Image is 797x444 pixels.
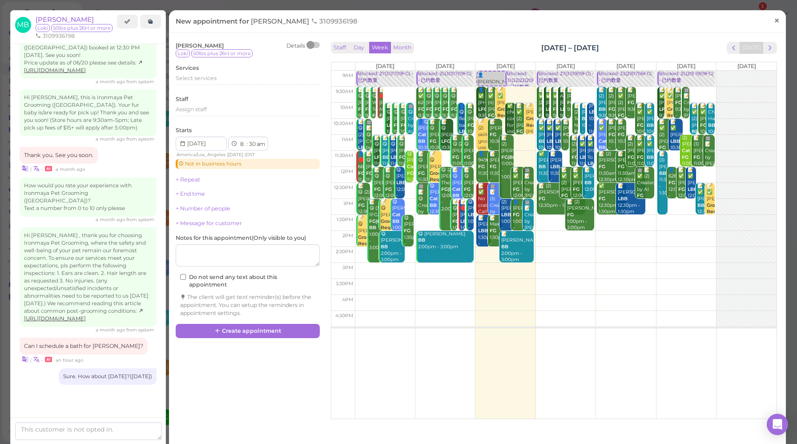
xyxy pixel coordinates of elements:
[478,215,491,254] div: 📝 [PERSON_NAME] 1:30pm - 2:30pm
[496,63,515,69] span: [DATE]
[459,103,465,155] div: 👤😋 flea bath 10:00am - 11:00am
[636,135,645,181] div: 📝 ✅ [PERSON_NAME] 11:00am - 12:00pm
[567,87,571,126] div: 📝 [PERSON_NAME] 9:30am - 10:30am
[774,14,780,27] span: ×
[36,24,50,32] span: Loki
[708,122,715,128] b: BB
[608,106,615,112] b: FG
[617,183,645,215] div: 📝 [PERSON_NAME] 12:30pm - 1:30pm
[598,119,607,171] div: 📝 ✅ [PERSON_NAME] 10:30am - 11:30am
[176,126,192,134] label: Starts
[636,167,654,219] div: 🤖 📝 ✅ (2) Created by AI 12:00pm - 1:00pm
[358,119,364,171] div: 📝 😋 (2) [PERSON_NAME] 10:30am - 11:30am
[727,42,741,54] button: prev
[526,103,534,155] div: 📝 [PERSON_NAME] [PERSON_NAME] 10:00am - 11:00am
[398,135,405,181] div: 📝 😋 [PERSON_NAME] 11:00am - 12:00pm
[539,196,545,202] b: FG
[358,145,368,150] b: LBB
[358,234,393,247] b: Groomer Requested|BB
[452,154,459,160] b: FG
[692,129,699,134] b: BB
[358,202,365,208] b: FG
[487,87,496,139] div: 📝 ✅ (4) [PERSON_NAME] 9:30am - 10:30am
[489,151,502,190] div: 📝 [PERSON_NAME] 11:30am - 12:30pm
[176,176,200,183] a: + Repeat
[358,151,364,197] div: 👤🛑 6613170447 11:30am - 12:30pm
[418,119,431,165] div: 👤😋 [PERSON_NAME] 10:30am - 11:30am
[382,135,388,181] div: 📝 😋 [PERSON_NAME] 11:00am - 12:00pm
[546,119,552,165] div: 📝 ✅ [PERSON_NAME] 10:30am - 11:30am
[667,87,673,145] div: 📝 ✅ [PERSON_NAME] [PERSON_NAME] 9:30am - 10:30am
[468,212,478,218] b: LBB
[608,119,617,158] div: 📝 [PERSON_NAME] 10:30am - 11:30am
[526,116,560,128] b: Groomer Requested|FG
[516,129,523,134] b: FG
[376,63,394,69] span: [DATE]
[372,87,376,139] div: 📝 😋 Winnie To 9:30am - 10:30am
[668,180,675,186] b: FG
[20,24,157,79] div: Hello, [PERSON_NAME], this is a reminder about your appointment with Ironmaya Pet Grooming ([GEOG...
[598,71,654,84] div: Blocked: 23(29)17(16FG) • 已约数量
[567,199,594,231] div: 📝 (2) [PERSON_NAME] 1:00pm - 2:00pm
[693,135,706,181] div: 📝 (3) [PERSON_NAME] 11:00am - 12:00pm
[390,154,400,160] b: LBB
[541,43,599,53] h2: [DATE] – [DATE]
[365,106,372,112] b: FG
[396,180,406,186] b: LBB
[588,161,597,166] b: LBB
[598,183,626,215] div: ✅ [PERSON_NAME] 12:30pm - 1:30pm
[682,148,690,160] b: Cat FG
[358,87,362,133] div: 📝 😋 [PERSON_NAME] 9:30am - 10:30am
[390,135,396,181] div: 📝 😋 [PERSON_NAME] 11:00am - 12:00pm
[670,119,683,165] div: 📝 ✅ [PERSON_NAME] 10:30am - 11:30am
[452,218,459,224] b: FG
[668,167,677,206] div: 👤6262465042 12:00pm - 1:00pm
[659,145,666,150] b: FG
[659,151,668,197] div: 📝 (3) [PERSON_NAME] 11:30am - 1:30pm
[418,71,474,84] div: Blocked: 25(30)17(19FG) • 已约数量
[646,103,655,149] div: 📝 ✅ [PERSON_NAME] 10:00am - 11:00am
[677,63,696,69] span: [DATE]
[501,154,516,160] b: FG|BB
[618,132,624,137] b: FG
[430,196,438,208] b: Cat BB
[659,119,672,171] div: 📝 ✅ (2) [PERSON_NAME] 10:30am - 11:30am
[467,199,474,238] div: 😋 [PERSON_NAME] 1:00pm - 2:00pm
[441,186,456,192] b: FG|BB
[708,103,714,149] div: 📝 Cherry Ha 10:00am - 11:00am
[381,244,388,250] b: BB
[176,42,224,49] span: [PERSON_NAME]
[451,106,458,112] b: FG
[700,122,707,128] b: FG
[418,132,426,144] b: Cat BB
[546,106,555,112] b: LFG
[176,17,360,25] span: New appointment for
[688,186,697,192] b: LBB
[441,119,454,165] div: 📝 😋 [PERSON_NAME] 10:30am - 11:30am
[251,17,311,25] span: [PERSON_NAME]
[608,87,617,133] div: 📝 (2) [PERSON_NAME] 9:30am - 10:30am
[555,119,561,165] div: 📝 ✅ [PERSON_NAME] 10:30am - 11:30am
[572,154,578,160] b: FG
[176,234,306,242] label: Notes for this appointment ( Only visible to you )
[706,183,715,242] div: 📝 ✅ [PERSON_NAME] [PERSON_NAME] 12:30pm - 1:30pm
[539,113,545,118] b: FG
[670,138,680,144] b: LBB
[430,170,464,183] b: Groomer Requested|FG
[435,106,441,112] b: FG
[598,151,626,183] div: 📝 (2) [PERSON_NAME] 11:30am - 12:30pm
[380,199,393,251] div: 📝 😋 [PERSON_NAME] 1:00pm - 2:00pm
[616,63,635,69] span: [DATE]
[429,183,442,229] div: 😋 [PERSON_NAME] 12:30pm - 1:30pm
[581,103,585,142] div: 📝 [PERSON_NAME] 10:00am - 11:00am
[697,183,706,229] div: 📝 ✅ [PERSON_NAME] 12:30pm - 1:30pm
[399,154,406,160] b: FG
[659,71,715,84] div: Blocked: 25(29) 19(19FG) • 已约数量
[342,73,353,78] span: 9am
[617,151,645,183] div: 📝 [PERSON_NAME] 11:30am - 12:30pm
[442,87,448,133] div: 📝 😋 [PERSON_NAME] 9:30am - 10:30am
[426,106,433,112] b: FG
[563,132,570,137] b: FG
[501,244,508,250] b: BB
[513,212,519,218] b: FG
